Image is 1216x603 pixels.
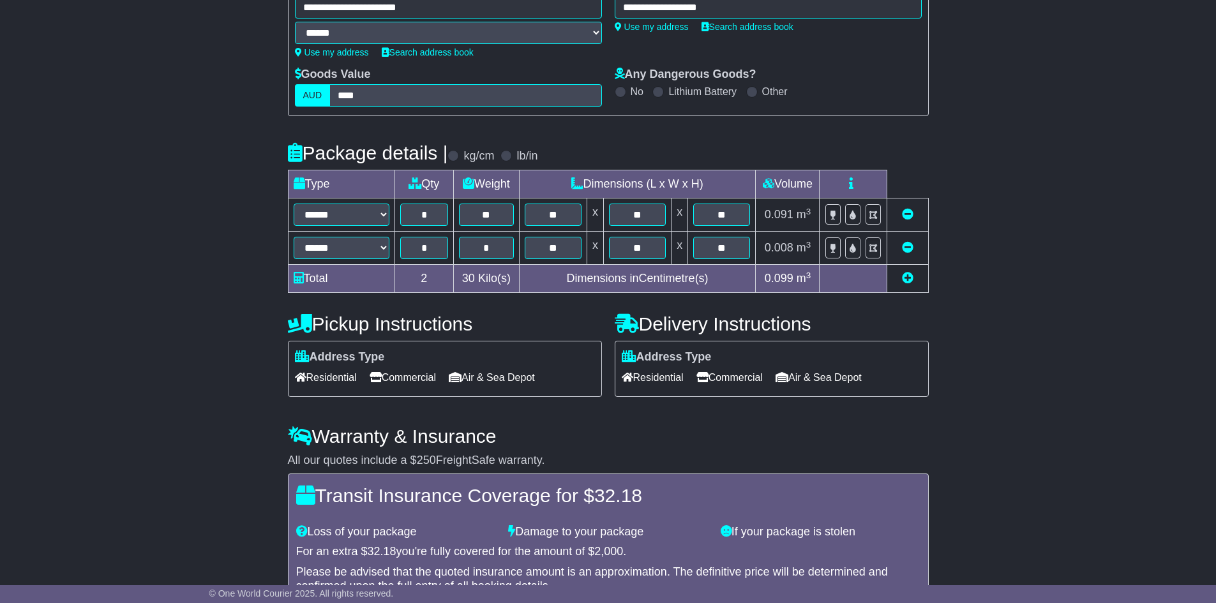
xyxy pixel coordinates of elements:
[594,485,642,506] span: 32.18
[288,426,929,447] h4: Warranty & Insurance
[806,271,811,280] sup: 3
[615,313,929,334] h4: Delivery Instructions
[295,368,357,387] span: Residential
[756,170,820,198] td: Volume
[519,170,756,198] td: Dimensions (L x W x H)
[394,265,454,293] td: 2
[797,272,811,285] span: m
[463,149,494,163] label: kg/cm
[806,207,811,216] sup: 3
[797,241,811,254] span: m
[714,525,927,539] div: If your package is stolen
[417,454,436,466] span: 250
[587,232,603,265] td: x
[288,265,394,293] td: Total
[765,208,793,221] span: 0.091
[288,142,448,163] h4: Package details |
[368,545,396,558] span: 32.18
[615,22,689,32] a: Use my address
[394,170,454,198] td: Qty
[516,149,537,163] label: lb/in
[594,545,623,558] span: 2,000
[672,198,688,232] td: x
[902,208,913,221] a: Remove this item
[295,47,369,57] a: Use my address
[615,68,756,82] label: Any Dangerous Goods?
[382,47,474,57] a: Search address book
[702,22,793,32] a: Search address book
[587,198,603,232] td: x
[696,368,763,387] span: Commercial
[296,545,920,559] div: For an extra $ you're fully covered for the amount of $ .
[622,350,712,364] label: Address Type
[454,265,520,293] td: Kilo(s)
[765,241,793,254] span: 0.008
[502,525,714,539] div: Damage to your package
[902,272,913,285] a: Add new item
[290,525,502,539] div: Loss of your package
[209,588,394,599] span: © One World Courier 2025. All rights reserved.
[765,272,793,285] span: 0.099
[295,84,331,107] label: AUD
[631,86,643,98] label: No
[288,170,394,198] td: Type
[288,313,602,334] h4: Pickup Instructions
[295,350,385,364] label: Address Type
[672,232,688,265] td: x
[902,241,913,254] a: Remove this item
[449,368,535,387] span: Air & Sea Depot
[462,272,475,285] span: 30
[519,265,756,293] td: Dimensions in Centimetre(s)
[296,485,920,506] h4: Transit Insurance Coverage for $
[296,565,920,593] div: Please be advised that the quoted insurance amount is an approximation. The definitive price will...
[776,368,862,387] span: Air & Sea Depot
[622,368,684,387] span: Residential
[288,454,929,468] div: All our quotes include a $ FreightSafe warranty.
[668,86,737,98] label: Lithium Battery
[454,170,520,198] td: Weight
[370,368,436,387] span: Commercial
[762,86,788,98] label: Other
[797,208,811,221] span: m
[806,240,811,249] sup: 3
[295,68,371,82] label: Goods Value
